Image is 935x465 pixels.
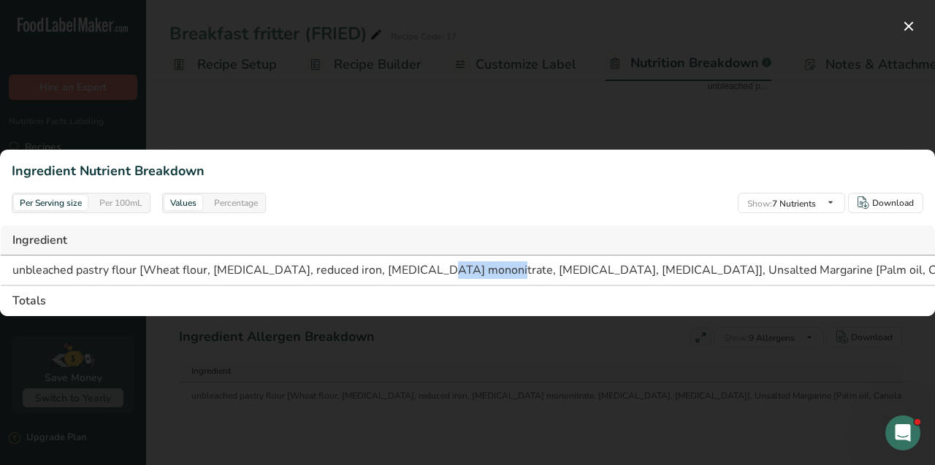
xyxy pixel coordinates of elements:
[208,195,264,211] div: Percentage
[14,195,88,211] div: Per Serving size
[12,161,935,181] h2: Ingredient Nutrient Breakdown
[747,198,816,210] span: 7 Nutrients
[747,198,772,210] span: Show:
[12,231,67,249] span: Ingredient
[885,415,920,450] iframe: Intercom live chat
[872,196,914,210] div: Download
[93,195,148,211] div: Per 100mL
[738,193,845,213] button: Show:7 Nutrients
[848,193,923,213] button: Download
[164,195,202,211] div: Values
